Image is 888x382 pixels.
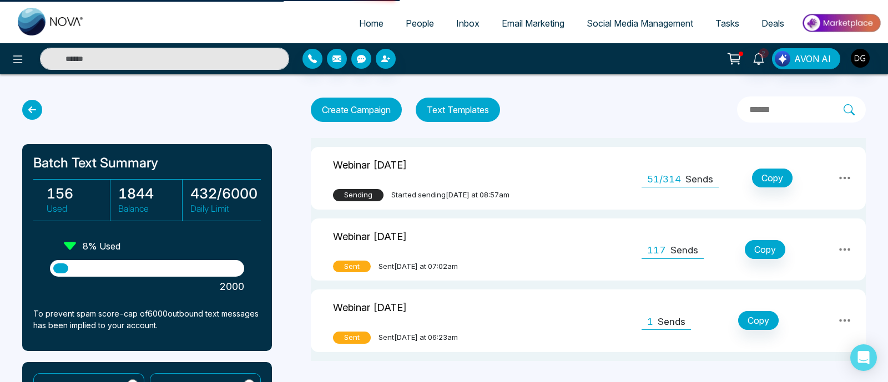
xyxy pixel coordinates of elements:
[794,52,831,65] span: AVON AI
[416,98,500,122] button: Text Templates
[83,240,120,253] p: 8 % Used
[670,243,698,258] p: Sends
[745,48,772,68] a: 2
[33,155,261,171] h1: Batch Text Summary
[491,13,576,34] a: Email Marketing
[348,13,395,34] a: Home
[47,185,110,202] h3: 156
[704,13,750,34] a: Tasks
[311,98,402,122] button: Create Campaign
[333,261,371,273] span: Sent
[647,172,681,187] span: 51/314
[685,172,713,187] p: Sends
[190,202,254,215] p: Daily Limit
[33,308,261,331] p: To prevent spam score-cap of 6000 outbound text messages has been implied to your account.
[190,185,254,202] h3: 432 / 6000
[379,332,458,343] span: Sent [DATE] at 06:23am
[379,261,458,272] span: Sent [DATE] at 07:02am
[761,18,784,29] span: Deals
[311,289,866,352] tr: Webinar [DATE]SentSent[DATE] at 06:23am1SendsCopy
[311,147,866,210] tr: Webinar [DATE]SendingStarted sending[DATE] at 08:57am51/314SendsCopy
[587,18,693,29] span: Social Media Management
[715,18,739,29] span: Tasks
[333,332,371,344] span: Sent
[502,18,564,29] span: Email Marketing
[456,18,480,29] span: Inbox
[801,11,881,35] img: Market-place.gif
[445,13,491,34] a: Inbox
[745,240,785,259] button: Copy
[851,49,870,68] img: User Avatar
[658,315,685,329] p: Sends
[738,311,779,330] button: Copy
[395,13,445,34] a: People
[647,315,653,329] span: 1
[759,48,769,58] span: 2
[118,185,181,202] h3: 1844
[772,48,840,69] button: AVON AI
[359,18,384,29] span: Home
[647,243,666,258] span: 117
[850,344,877,371] div: Open Intercom Messenger
[333,298,407,315] p: Webinar [DATE]
[18,8,84,35] img: Nova CRM Logo
[391,190,509,201] span: Started sending [DATE] at 08:57am
[750,13,795,34] a: Deals
[50,279,244,294] p: 2000
[406,18,434,29] span: People
[333,155,407,172] p: Webinar [DATE]
[752,169,793,187] button: Copy
[118,202,181,215] p: Balance
[47,202,110,215] p: Used
[775,51,790,67] img: Lead Flow
[311,218,866,281] tr: Webinar [DATE]SentSent[DATE] at 07:02am117SendsCopy
[576,13,704,34] a: Social Media Management
[333,189,384,201] span: Sending
[333,227,407,244] p: Webinar [DATE]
